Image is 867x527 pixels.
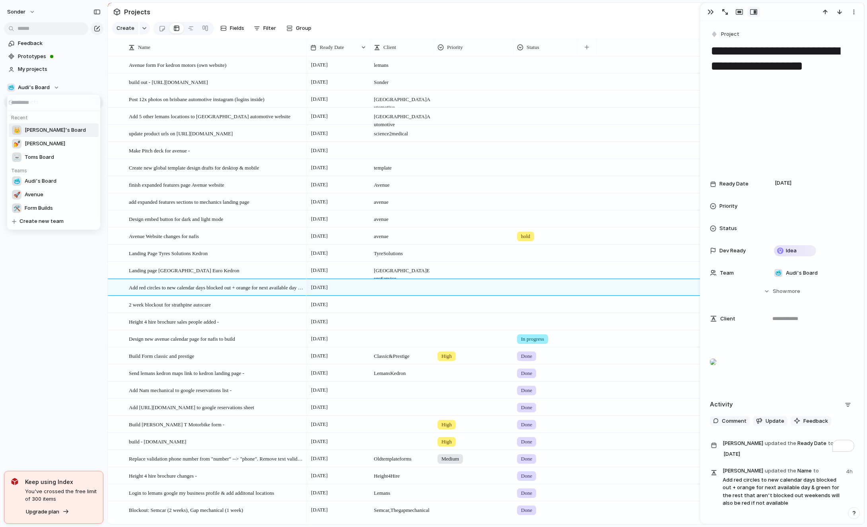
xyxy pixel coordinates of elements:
h5: Recent [9,111,101,121]
div: 🚀 [12,190,21,199]
h5: Teams [9,164,101,174]
div: 💅 [12,139,21,148]
div: ☠️ [12,152,21,162]
span: Audi's Board [25,177,56,185]
span: Avenue [25,191,43,199]
span: Toms Board [25,153,54,161]
span: [PERSON_NAME] [25,140,65,148]
div: 🥶 [12,176,21,186]
div: 👑 [12,125,21,135]
span: Create new team [19,217,64,225]
span: [PERSON_NAME]'s Board [25,126,86,134]
span: Form Builds [25,204,53,212]
div: 🛠️ [12,203,21,213]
